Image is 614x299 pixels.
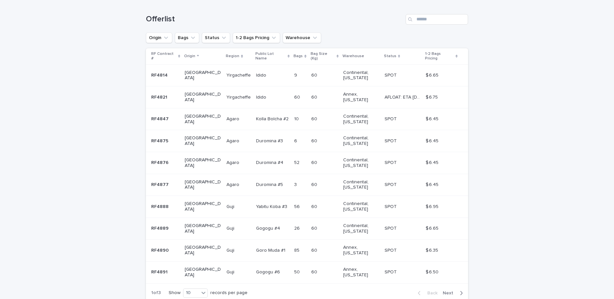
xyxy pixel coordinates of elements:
[226,71,252,78] p: Yirgacheffe
[185,245,221,256] p: [GEOGRAPHIC_DATA]
[256,137,284,144] p: Duromina #3
[146,86,468,108] tr: RF4821RF4821 [GEOGRAPHIC_DATA]YirgacheffeYirgacheffe IdidoIdido 6060 6060 Annex, [US_STATE] AFLOA...
[226,159,241,166] p: Agaro
[426,268,440,275] p: $ 6.50
[226,137,241,144] p: Agaro
[226,115,241,122] p: Agaro
[226,53,239,60] p: Region
[256,181,284,188] p: Duromina #5
[185,92,221,103] p: [GEOGRAPHIC_DATA]
[311,115,319,122] p: 60
[440,290,468,296] button: Next
[294,93,301,100] p: 60
[169,290,180,296] p: Show
[185,157,221,169] p: [GEOGRAPHIC_DATA]
[311,50,335,62] p: Bag Size (Kg)
[151,181,170,188] p: RF4877
[146,33,172,43] button: Origin
[226,181,241,188] p: Agaro
[311,181,319,188] p: 60
[294,159,301,166] p: 52
[146,196,468,218] tr: RF4888RF4888 [GEOGRAPHIC_DATA]GujiGuji Yabitu Koba #3Yabitu Koba #3 5656 6060 Continental, [US_ST...
[426,181,440,188] p: $ 6.45
[426,224,440,231] p: $ 6.65
[311,224,319,231] p: 60
[311,71,319,78] p: 60
[384,53,396,60] p: Status
[294,203,301,210] p: 56
[385,93,422,100] p: AFLOAT: ETA 09-27-2025
[256,268,281,275] p: Gogogu #6
[294,71,298,78] p: 9
[151,159,170,166] p: RF4876
[256,159,285,166] p: Duromina #4
[256,246,287,253] p: Goro Muda #1
[294,224,301,231] p: 26
[226,203,236,210] p: Guji
[294,246,301,253] p: 85
[385,159,398,166] p: SPOT
[184,53,195,60] p: Origin
[146,14,403,24] h1: Offerlist
[183,289,199,296] div: 10
[146,130,468,152] tr: RF4875RF4875 [GEOGRAPHIC_DATA]AgaroAgaro Duromina #3Duromina #3 66 6060 Continental, [US_STATE] S...
[385,71,398,78] p: SPOT
[426,137,440,144] p: $ 6.45
[151,93,169,100] p: RF4821
[426,159,440,166] p: $ 6.45
[151,224,170,231] p: RF4889
[426,71,440,78] p: $ 6.65
[294,53,303,60] p: Bags
[256,93,268,100] p: Idido
[311,159,319,166] p: 60
[185,70,221,81] p: [GEOGRAPHIC_DATA]
[256,115,290,122] p: Kolla Bolcha #2
[311,246,319,253] p: 60
[443,291,457,295] span: Next
[151,50,177,62] p: RF Contract #
[311,137,319,144] p: 60
[146,108,468,130] tr: RF4847RF4847 [GEOGRAPHIC_DATA]AgaroAgaro Kolla Bolcha #2Kolla Bolcha #2 1010 6060 Continental, [U...
[311,268,319,275] p: 60
[146,261,468,283] tr: RF4891RF4891 [GEOGRAPHIC_DATA]GujiGuji Gogogu #6Gogogu #6 5050 6060 Annex, [US_STATE] SPOTSPOT $ ...
[151,268,169,275] p: RF4891
[385,115,398,122] p: SPOT
[385,203,398,210] p: SPOT
[151,71,169,78] p: RF4814
[175,33,199,43] button: Bags
[146,152,468,174] tr: RF4876RF4876 [GEOGRAPHIC_DATA]AgaroAgaro Duromina #4Duromina #4 5252 6060 Continental, [US_STATE]...
[385,137,398,144] p: SPOT
[426,246,439,253] p: $ 6.35
[146,174,468,196] tr: RF4877RF4877 [GEOGRAPHIC_DATA]AgaroAgaro Duromina #5Duromina #5 33 6060 Continental, [US_STATE] S...
[426,203,440,210] p: $ 6.95
[256,224,281,231] p: Gogogu #4
[283,33,321,43] button: Warehouse
[311,203,319,210] p: 60
[185,114,221,125] p: [GEOGRAPHIC_DATA]
[406,14,468,25] input: Search
[385,181,398,188] p: SPOT
[311,93,319,100] p: 60
[233,33,280,43] button: 1-2 Bags Pricing
[385,246,398,253] p: SPOT
[202,33,230,43] button: Status
[425,50,454,62] p: 1-2 Bags Pricing
[256,203,289,210] p: Yabitu Koba #3
[146,240,468,262] tr: RF4890RF4890 [GEOGRAPHIC_DATA]GujiGuji Goro Muda #1Goro Muda #1 8585 6060 Annex, [US_STATE] SPOTS...
[151,246,170,253] p: RF4890
[185,201,221,212] p: [GEOGRAPHIC_DATA]
[185,135,221,147] p: [GEOGRAPHIC_DATA]
[385,224,398,231] p: SPOT
[342,53,364,60] p: Warehouse
[294,137,298,144] p: 6
[226,93,252,100] p: Yirgacheffe
[255,50,286,62] p: Public Lot Name
[146,218,468,240] tr: RF4889RF4889 [GEOGRAPHIC_DATA]GujiGuji Gogogu #4Gogogu #4 2626 6060 Continental, [US_STATE] SPOTS...
[426,93,439,100] p: $ 6.75
[210,290,248,296] p: records per page
[185,223,221,234] p: [GEOGRAPHIC_DATA]
[413,290,440,296] button: Back
[294,181,298,188] p: 3
[294,268,301,275] p: 50
[256,71,268,78] p: Idido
